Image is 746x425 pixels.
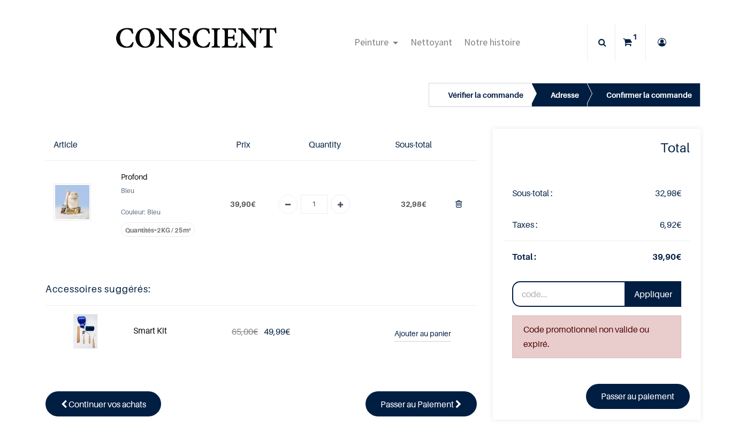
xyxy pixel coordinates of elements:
span: Passer au Paiement [380,399,454,409]
th: Article [45,129,112,161]
span: € [655,188,681,198]
td: Sous-total : [504,177,607,209]
del: € [232,326,258,337]
a: 1 [615,24,645,61]
div: Confirmer la commande [606,89,692,102]
sup: 1 [630,32,640,42]
a: Smart Kit [133,323,167,338]
img: Conscient [113,21,279,64]
a: Remove one [278,195,298,214]
span: Couleur: Bleu [121,208,161,216]
a: Passer au Paiement [366,391,477,416]
span: Bleu [121,187,134,195]
span: 39,90 [230,199,251,208]
div: Adresse [551,89,579,102]
span: Notre histoire [464,36,520,48]
strong: Profond [121,172,148,181]
span: Continuer vos achats [68,399,146,409]
a: Ajouter au panier [394,322,451,342]
strong: € [652,251,681,262]
td: Taxes : [504,209,607,241]
span: 49,99 [264,326,285,337]
div: Vérifier la commande [448,89,523,102]
a: Supprimer du panier [455,198,462,209]
a: Peinture [348,24,405,61]
span: Peinture [354,36,389,48]
th: Prix [217,129,270,161]
img: Smart Kit [73,314,97,349]
span: 32,98 [655,188,676,198]
img: Profond (2KG / 25m²) [55,185,89,219]
a: Profond [121,171,148,183]
strong: Smart Kit [133,325,167,336]
span: Nettoyant [410,36,452,48]
a: Add one [331,195,350,214]
span: 6,92 [660,219,676,230]
span: 2KG / 25m² [157,226,191,234]
span: € [230,199,256,208]
strong: Total : [512,251,536,262]
span: 39,90 [652,251,676,262]
th: Sous-total [380,129,447,161]
span: 32,98 [401,199,422,208]
th: Quantity [270,129,380,161]
span: Quantités [125,226,154,234]
a: Passer au paiement [586,384,690,408]
h4: Total [504,140,690,156]
a: Continuer vos achats [45,391,162,416]
strong: Ajouter au panier [394,329,451,338]
label: - [121,222,195,237]
div: Code promotionnel non valide ou expiré. [512,315,681,358]
h5: Accessoires suggérés: [45,282,477,297]
a: Logo of Conscient [113,21,279,64]
a: Smart Kit [73,326,97,336]
span: € [660,219,681,230]
span: € [401,199,427,208]
span: € [264,326,290,337]
span: 65,00 [232,326,253,337]
a: Appliquer [625,281,681,307]
input: code... [512,281,626,307]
